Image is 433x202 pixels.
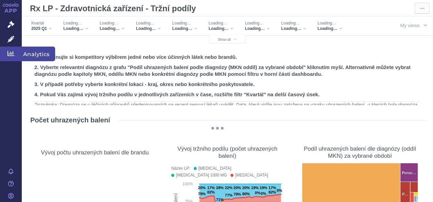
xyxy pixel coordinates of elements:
[234,192,241,196] text: 79%
[31,26,47,31] span: 2025 Q1
[205,19,237,33] div: Loading…Loading…
[216,198,224,202] text: 71%
[176,172,227,179] div: [MEDICAL_DATA] 1000 MG
[242,186,250,190] text: 20%
[260,186,267,190] text: 19%
[225,193,232,197] text: 77%
[27,1,200,15] div: Rx LP - Zdravotnická zařízení - Tržní podíly
[96,19,128,33] div: Loading…Loading…
[209,35,245,44] button: Show all
[207,186,215,190] text: 17%
[251,186,259,190] text: 19%
[281,26,301,31] span: Loading…
[400,22,420,29] span: My views
[269,190,276,194] text: 82%
[234,186,241,190] text: 20%
[198,165,231,172] div: [MEDICAL_DATA]
[34,64,420,78] h2: 2. Vyberte relevantní diagnózu z grafu "Podíl uhrazených balení podle diagnózy (MKN oddíl) za vyb...
[261,191,266,196] text: 0%
[218,38,237,41] span: Show all
[318,26,338,31] span: Loading…
[301,145,419,159] div: Podíl uhrazených balení dle diagnózy (oddíl MKN) za vybrané období
[132,19,164,33] div: Loading…Loading…
[31,20,44,26] span: Kvartál
[169,19,201,33] div: Loading…Loading…
[34,91,420,98] h2: 4. Pokud Vás zajímá vývoj tržního podílu v jednotlivých zařízeních v čase, rozšiřte filtr "Kvartá...
[314,19,346,33] div: Loading…Loading…
[402,192,408,196] text: P…
[277,188,282,192] text: 0%
[100,20,118,26] span: Loading…
[34,81,420,88] h2: 3. V případě potřeby vyberte konkrétní lokaci - kraj, okres nebo konkrétního poskytovatele.
[30,116,110,124] h2: Počet uhrazených balení
[172,20,191,26] span: Loading…
[241,19,273,33] div: Loading…Loading…
[235,172,268,179] div: [MEDICAL_DATA]
[149,134,161,146] div: More actions
[414,134,426,146] div: More actions
[41,149,149,156] div: Vývoj počtu uhrazených balení dle brandu
[172,26,192,31] span: Loading…
[63,26,83,31] span: Loading…
[255,191,260,195] text: 0%
[63,20,82,26] span: Loading…
[34,102,417,114] em: Poznámka: Diagnóza se u léčivých přípravků předepisovaných na recept nemusí lékaři uvádět. Data, ...
[216,186,224,190] text: 28%
[171,172,227,179] button: [MEDICAL_DATA] 1000 MG
[269,186,276,190] text: 17%
[168,145,287,159] div: Vývoj tržního podílu (počet uhrazených balení)
[245,26,265,31] span: Loading…
[318,20,336,26] span: Loading…
[420,5,424,12] span: ⋯
[22,47,55,61] span: Analytics
[60,19,92,33] div: Loading…Loading…
[182,182,193,186] text: 100%
[100,26,120,31] span: Loading…
[209,20,227,26] span: Loading…
[415,3,430,14] button: More actions
[230,172,268,179] button: [MEDICAL_DATA]
[245,20,263,26] span: Loading…
[198,186,206,190] text: 20%
[242,192,250,196] text: 80%
[28,19,55,33] div: Kvartál2025 Q1
[194,165,231,172] button: [MEDICAL_DATA]
[207,190,215,194] text: 82%
[402,171,416,175] text: Poruc…
[34,54,420,61] h2: 1. Nadefinujte si kompetitory výběrem jedné nebo více účinných látek nebo brandů.
[282,134,294,146] div: More actions
[281,20,300,26] span: Loading…
[225,186,232,190] text: 22%
[136,26,156,31] span: Loading…
[171,165,190,172] div: Název LP:
[198,192,206,196] text: 79%
[278,19,309,33] div: Loading…Loading…
[209,26,229,31] span: Loading…
[136,20,155,26] span: Loading…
